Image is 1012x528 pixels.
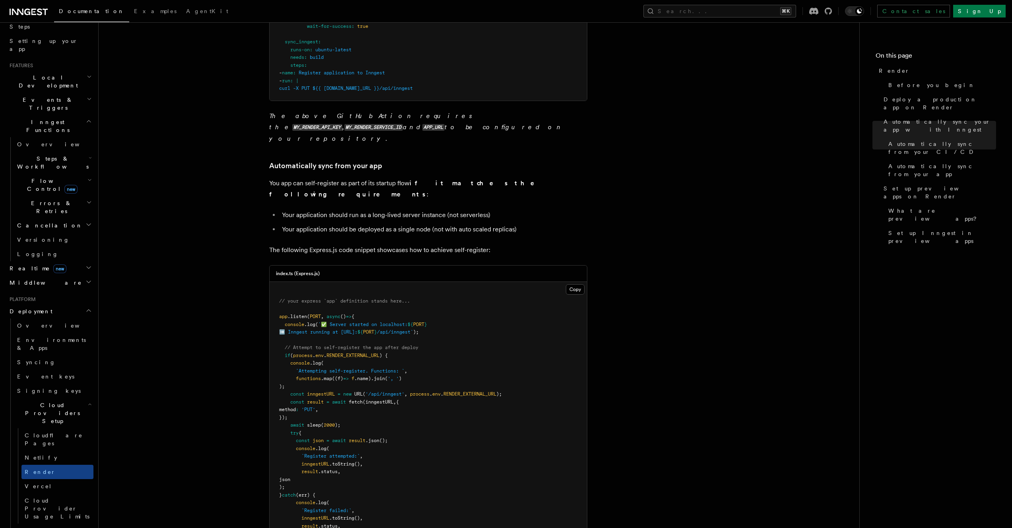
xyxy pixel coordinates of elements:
a: Render [876,64,996,78]
span: Cloud Provider Usage Limits [25,497,89,520]
span: , [321,314,324,319]
a: Setting up your app [6,34,93,56]
a: AgentKit [181,2,233,21]
span: runs-on [290,47,310,52]
span: .toString [329,515,354,521]
span: Examples [134,8,177,14]
span: : [318,39,321,45]
span: , [393,399,396,405]
li: Your application should be deployed as a single node (not with auto scaled replicas) [280,224,587,235]
span: } [374,329,377,335]
div: Inngest Functions [6,137,93,261]
span: 2000 [324,422,335,428]
kbd: ⌘K [780,7,791,15]
span: ( [321,360,324,366]
span: : [293,70,296,76]
a: Before you begin [885,78,996,92]
a: Documentation [54,2,129,22]
a: Automatically sync from your app [885,159,996,181]
button: Deployment [6,304,93,318]
span: Netlify [25,454,57,461]
span: Middleware [6,279,82,287]
span: - [279,78,282,83]
button: Cancellation [14,218,93,233]
span: ➡️ Inngest running at [URL]: [279,329,357,335]
span: Syncing [17,359,56,365]
span: () [354,461,360,467]
span: Set up Inngest in preview apps [888,229,996,245]
span: URL [354,391,363,397]
span: console [296,500,315,505]
span: Render [879,67,910,75]
span: (); [379,438,388,443]
span: json [313,438,324,443]
span: ( [326,446,329,451]
span: What are preview apps? [888,207,996,223]
span: .log [310,360,321,366]
span: } [279,492,282,498]
button: Flow Controlnew [14,174,93,196]
span: .json [365,438,379,443]
span: = [326,399,329,405]
span: Documentation [59,8,124,14]
span: , [360,453,363,459]
span: json [279,477,290,482]
span: Set up preview apps on Render [884,184,996,200]
span: : [304,54,307,60]
span: inngestURL [301,461,329,467]
a: Deploy a production app on Render [880,92,996,115]
span: .log [315,446,326,451]
span: Signing keys [17,388,81,394]
span: ((f) [332,376,343,381]
span: await [290,422,304,428]
span: inngestURL [301,515,329,521]
span: , [360,515,363,521]
span: .toString [329,461,354,467]
span: Overview [17,141,99,148]
button: Search...⌘K [643,5,796,17]
span: ( [290,353,293,358]
span: : [290,78,293,83]
a: Leveraging Steps [6,12,93,34]
span: Vercel [25,483,52,489]
span: /api/inngest` [377,329,413,335]
a: Event keys [14,369,93,384]
a: Overview [14,137,93,151]
span: .log [315,500,326,505]
button: Local Development [6,70,93,93]
a: Cloudflare Pages [21,428,93,450]
button: Cloud Providers Setup [14,398,93,428]
span: ); [279,484,285,490]
span: Cloud Providers Setup [14,401,88,425]
p: You app can self-register as part of its startup flow : [269,178,587,200]
span: name [282,70,293,76]
span: method [279,407,296,412]
a: Signing keys [14,384,93,398]
a: Syncing [14,355,93,369]
span: , [352,508,354,513]
span: RENDER_EXTERNAL_URL [443,391,496,397]
span: // Attempt to self-register the app after deploy [285,345,418,350]
a: Automatically sync your app with Inngest [880,115,996,137]
span: ${ [357,329,363,335]
span: : [310,47,313,52]
span: , [404,368,407,374]
span: = [338,391,340,397]
span: ( [307,314,310,319]
span: Event keys [17,373,74,380]
span: steps [290,62,304,68]
span: () [340,314,346,319]
span: // your express `app` definition stands here... [279,298,410,304]
span: = [326,438,329,443]
strong: if it matches the following requirements [269,179,546,198]
span: ( [315,322,318,327]
span: new [343,391,352,397]
span: .log [304,322,315,327]
span: : [352,23,354,29]
span: PORT [363,329,374,335]
span: .join [371,376,385,381]
span: Errors & Retries [14,199,86,215]
a: Sign Up [953,5,1006,17]
span: Register application to Inngest [299,70,385,76]
span: ); [496,391,502,397]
